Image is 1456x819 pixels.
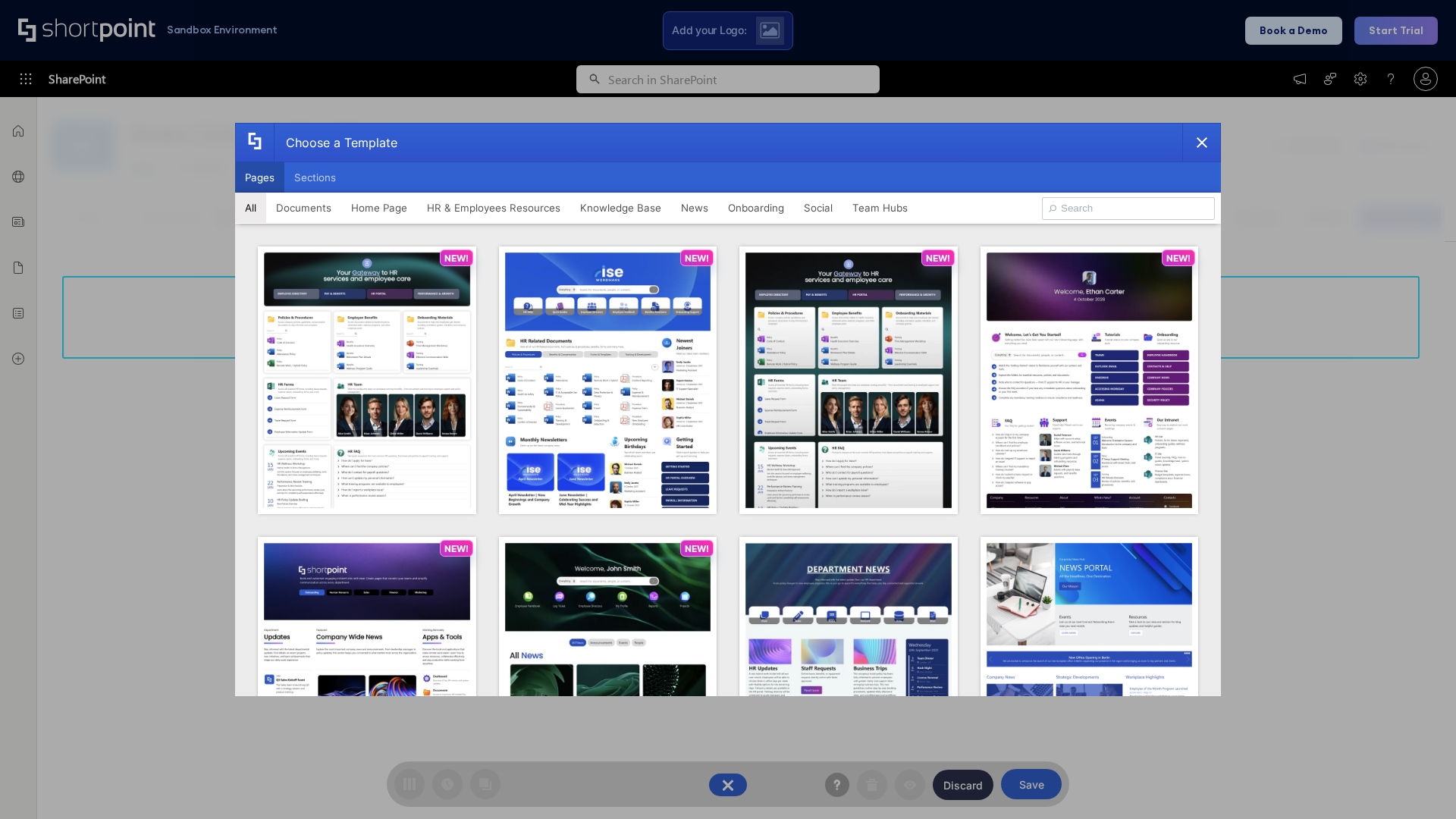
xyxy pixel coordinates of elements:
p: NEW! [685,543,709,554]
iframe: Chat Widget [1380,746,1456,819]
button: Sections [284,162,346,193]
button: All [235,193,266,223]
div: Choose a Template [274,124,397,162]
button: Social [794,193,843,223]
input: Search [1042,197,1215,220]
p: NEW! [685,253,709,264]
p: NEW! [444,543,469,554]
button: Home Page [341,193,417,223]
button: Pages [235,162,284,193]
button: News [671,193,718,223]
p: NEW! [444,253,469,264]
div: template selector [235,123,1221,696]
p: NEW! [1166,253,1191,264]
p: NEW! [926,253,950,264]
button: Onboarding [718,193,794,223]
button: HR & Employees Resources [417,193,570,223]
button: Team Hubs [843,193,918,223]
button: Knowledge Base [570,193,671,223]
button: Documents [266,193,341,223]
